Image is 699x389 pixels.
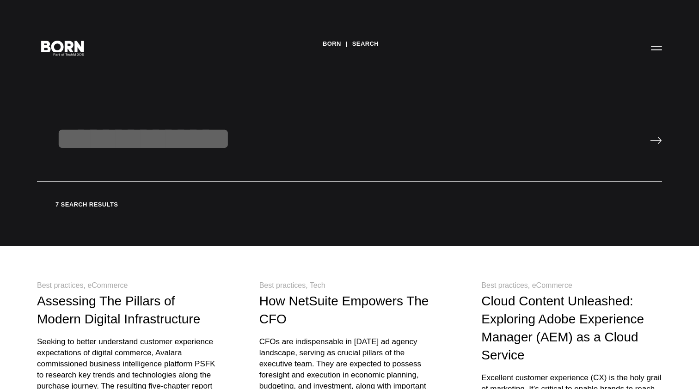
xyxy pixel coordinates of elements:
button: Open [645,38,668,57]
a: BORN [323,37,341,51]
a: Search [352,37,379,51]
a: Cloud Content Unleashed: Exploring Adobe Experience Manager (AEM) as a Cloud Service [481,294,644,362]
div: 7 search results [37,200,662,209]
span: eCommerce [532,281,572,289]
span: Tech [310,281,325,289]
span: Best practices [481,281,532,289]
span: Best practices [37,281,87,289]
input: Submit [650,137,662,144]
a: How NetSuite Empowers The CFO [259,294,429,326]
a: Assessing The Pillars of Modern Digital Infrastructure [37,294,200,326]
span: eCommerce [87,281,128,289]
span: Best practices [259,281,310,289]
